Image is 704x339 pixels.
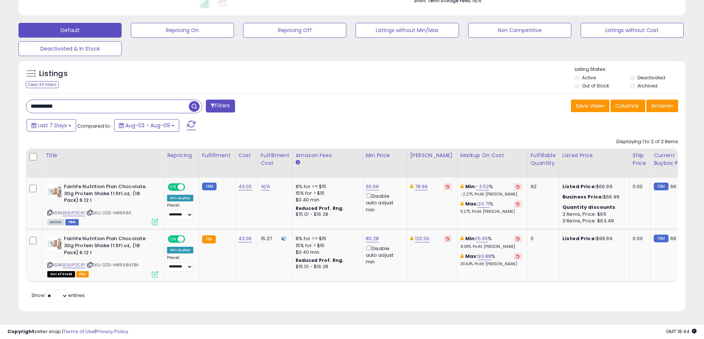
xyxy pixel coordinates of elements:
[476,235,488,242] a: 15.65
[296,211,357,218] div: $15.01 - $16.28
[18,23,122,38] button: Default
[582,75,596,81] label: Active
[296,249,357,256] div: $0.40 min
[633,235,645,242] div: 0.00
[562,152,626,159] div: Listed Price
[65,219,79,225] span: FBM
[415,235,430,242] a: 120.00
[366,192,401,213] div: Disable auto adjust min
[562,235,596,242] b: Listed Price:
[562,218,624,224] div: 3 Items, Price: $63.49
[611,100,645,112] button: Columns
[114,119,179,132] button: Aug-03 - Aug-09
[131,23,234,38] button: Repricing On
[465,200,478,207] b: Max:
[77,122,111,129] span: Compared to:
[460,184,463,189] i: This overrides the store level min markup for this listing
[26,81,59,88] div: Clear All Filters
[38,122,67,129] span: Last 7 Days
[296,159,300,166] small: Amazon Fees.
[670,183,683,190] span: 66.79
[582,83,609,89] label: Out of Stock
[296,197,357,203] div: $0.40 min
[366,152,404,159] div: Min Price
[202,235,216,243] small: FBA
[296,264,357,270] div: $15.01 - $16.28
[243,23,346,38] button: Repricing Off
[169,236,178,242] span: ON
[47,235,158,276] div: ASIN:
[39,69,68,79] h5: Listings
[460,201,522,214] div: %
[27,119,76,132] button: Last 7 Days
[169,184,178,190] span: ON
[96,328,128,335] a: Privacy Policy
[615,102,639,110] span: Columns
[460,201,463,206] i: This overrides the store level max markup for this listing
[167,203,193,219] div: Preset:
[468,23,571,38] button: Non Competitive
[562,194,624,200] div: $66.99
[238,183,252,190] a: 43.00
[516,202,520,206] i: Revert to store-level Max Markup
[465,253,478,260] b: Max:
[460,209,522,214] p: 11.27% Profit [PERSON_NAME]
[476,183,489,190] a: -3.52
[637,75,665,81] label: Deactivated
[296,152,360,159] div: Amazon Fees
[64,183,154,206] b: Fairlife Nutrition Plan Chocolate 30g Protein Shake 11.5fl.oz, (18 Pack) 6.12 l
[460,192,522,197] p: -2.27% Profit [PERSON_NAME]
[296,205,344,211] b: Reduced Prof. Rng.
[296,257,344,263] b: Reduced Prof. Rng.
[206,100,235,113] button: Filters
[63,328,95,335] a: Terms of Use
[261,152,289,167] div: Fulfillment Cost
[202,183,217,190] small: FBM
[238,235,252,242] a: 43.00
[238,152,255,159] div: Cost
[7,328,128,335] div: seller snap | |
[64,235,154,258] b: Fairlife Nutrition Plan Chocolate 30g Protein Shake 11.5fl.oz, (18 Pack) 6.12 l
[465,183,476,190] b: Min:
[465,235,476,242] b: Min:
[86,262,139,268] span: | SKU: COS-1485984.FBA
[460,244,522,249] p: 8.38% Profit [PERSON_NAME]
[7,328,34,335] strong: Copyright
[410,152,454,159] div: [PERSON_NAME]
[460,152,524,159] div: Markup on Cost
[562,235,624,242] div: $99.99
[457,149,527,178] th: The percentage added to the cost of goods (COGS) that forms the calculator for Min & Max prices.
[167,195,193,201] div: Win BuyBox
[581,23,684,38] button: Listings without Cost
[633,183,645,190] div: 0.00
[666,328,697,335] span: 2025-08-17 18:44 GMT
[654,235,668,242] small: FBM
[562,204,624,211] div: :
[47,235,62,250] img: 41LXNWbpwwL._SL40_.jpg
[633,152,647,167] div: Ship Price
[478,253,491,260] a: 93.88
[460,253,522,267] div: %
[516,185,520,188] i: Revert to store-level Min Markup
[366,235,379,242] a: 80.28
[531,152,556,167] div: Fulfillable Quantity
[125,122,170,129] span: Aug-03 - Aug-09
[47,183,158,224] div: ASIN:
[356,23,459,38] button: Listings without Min/Max
[184,184,196,190] span: OFF
[562,183,596,190] b: Listed Price:
[571,100,609,112] button: Save View
[646,100,678,112] button: Actions
[460,235,522,249] div: %
[460,183,522,197] div: %
[47,271,75,277] span: All listings that are currently out of stock and unavailable for purchase on Amazon
[261,183,270,190] a: N/A
[478,200,489,208] a: 20.71
[366,183,379,190] a: 66.69
[296,242,357,249] div: 15% for > $15
[167,255,193,272] div: Preset:
[575,66,686,73] p: Listing States:
[460,262,522,267] p: 33.64% Profit [PERSON_NAME]
[531,235,554,242] div: 0
[637,83,657,89] label: Archived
